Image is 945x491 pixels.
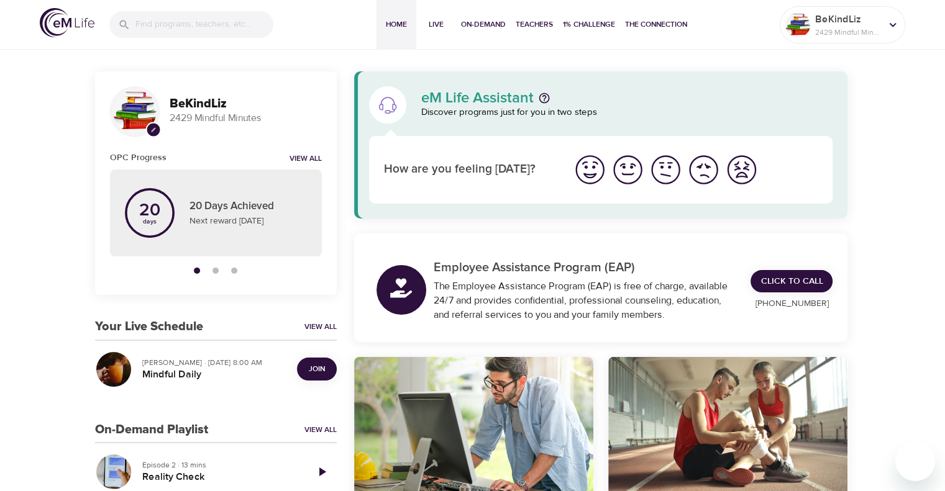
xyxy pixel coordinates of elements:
img: worst [724,153,759,187]
p: Discover programs just for you in two steps [421,106,833,120]
h3: BeKindLiz [170,97,322,111]
a: View All [304,322,337,332]
p: 20 [139,202,160,219]
p: How are you feeling [DATE]? [384,161,556,179]
h5: Mindful Daily [142,368,287,381]
button: I'm feeling ok [647,151,685,189]
img: bad [687,153,721,187]
input: Find programs, teachers, etc... [135,11,273,38]
img: ok [649,153,683,187]
button: Join [297,358,337,381]
button: Reality Check [95,453,132,490]
p: 20 Days Achieved [189,199,307,215]
p: BeKindLiz [815,12,881,27]
span: Join [309,363,325,376]
span: 1% Challenge [563,18,615,31]
span: On-Demand [461,18,506,31]
img: Remy Sharp [113,89,157,133]
button: I'm feeling good [609,151,647,189]
p: Next reward [DATE] [189,215,307,228]
p: eM Life Assistant [421,91,534,106]
img: great [573,153,607,187]
h3: Your Live Schedule [95,320,203,334]
div: The Employee Assistance Program (EAP) is free of charge, available 24/7 and provides confidential... [434,279,736,322]
p: Episode 2 · 13 mins [142,459,297,471]
span: Home [381,18,411,31]
img: Remy Sharp [785,12,810,37]
p: [PHONE_NUMBER] [751,297,833,310]
h5: Reality Check [142,471,297,484]
span: Teachers [516,18,553,31]
a: Click to Call [751,270,833,293]
button: I'm feeling bad [685,151,723,189]
img: eM Life Assistant [378,95,398,115]
p: 2429 Mindful Minutes [815,27,881,38]
img: good [611,153,645,187]
span: Live [421,18,451,31]
a: View All [304,425,337,435]
h3: On-Demand Playlist [95,423,208,437]
span: The Connection [625,18,687,31]
p: [PERSON_NAME] · [DATE] 8:00 AM [142,357,287,368]
a: View all notifications [290,154,322,164]
button: I'm feeling great [571,151,609,189]
p: Employee Assistance Program (EAP) [434,258,736,277]
h6: OPC Progress [110,151,167,164]
iframe: Button to launch messaging window [895,441,935,481]
a: Play Episode [307,457,337,487]
img: logo [40,8,94,37]
p: 2429 Mindful Minutes [170,111,322,125]
button: I'm feeling worst [723,151,760,189]
p: days [139,219,160,224]
span: Click to Call [760,274,823,289]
